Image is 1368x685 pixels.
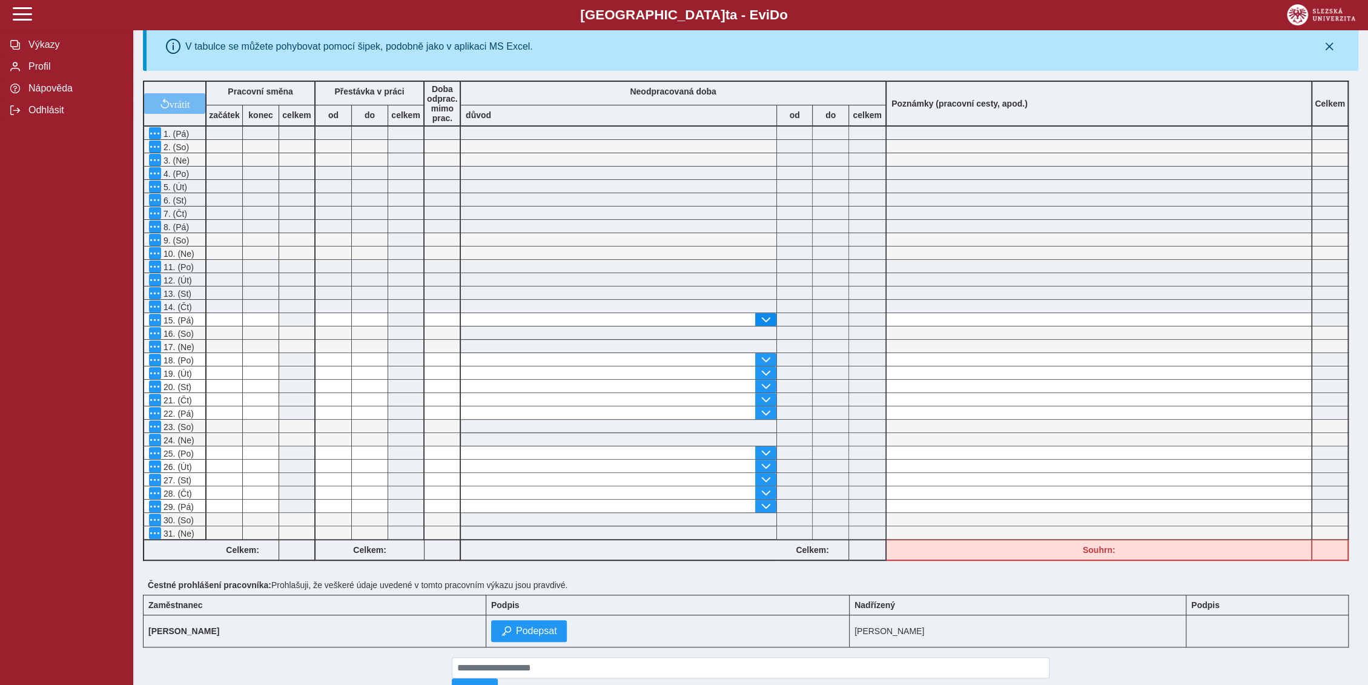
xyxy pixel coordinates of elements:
[149,274,161,286] button: Menu
[887,540,1312,561] div: Fond pracovní doby (88 h) a součet hodin ( h) se neshodují!
[161,515,194,525] span: 30. (So)
[279,110,314,120] b: celkem
[161,302,192,312] span: 14. (Čt)
[1315,99,1345,108] b: Celkem
[161,382,191,392] span: 20. (St)
[161,182,187,192] span: 5. (Út)
[149,340,161,352] button: Menu
[161,435,194,445] span: 24. (Ne)
[1312,540,1349,561] div: Fond pracovní doby (88 h) a součet hodin ( h) se neshodují!
[207,110,242,120] b: začátek
[149,527,161,539] button: Menu
[149,220,161,233] button: Menu
[149,394,161,406] button: Menu
[149,194,161,206] button: Menu
[161,342,194,352] span: 17. (Ne)
[491,600,520,610] b: Podpis
[144,93,205,114] button: vrátit
[779,7,788,22] span: o
[491,620,567,642] button: Podepsat
[228,87,292,96] b: Pracovní směna
[316,110,351,120] b: od
[149,500,161,512] button: Menu
[161,249,194,259] span: 10. (Ne)
[149,407,161,419] button: Menu
[161,502,194,512] span: 29. (Pá)
[149,420,161,432] button: Menu
[149,460,161,472] button: Menu
[149,180,161,193] button: Menu
[427,84,458,123] b: Doba odprac. mimo prac.
[161,169,189,179] span: 4. (Po)
[149,380,161,392] button: Menu
[630,87,716,96] b: Neodpracovaná doba
[149,367,161,379] button: Menu
[161,236,189,245] span: 9. (So)
[149,207,161,219] button: Menu
[149,514,161,526] button: Menu
[516,626,557,637] span: Podepsat
[466,110,491,120] b: důvod
[854,600,895,610] b: Nadřízený
[334,87,404,96] b: Přestávka v práci
[161,209,187,219] span: 7. (Čt)
[148,626,219,636] b: [PERSON_NAME]
[143,575,1358,595] div: Prohlašuji, že veškeré údaje uvedené v tomto pracovním výkazu jsou pravdivé.
[149,474,161,486] button: Menu
[352,110,388,120] b: do
[148,600,202,610] b: Zaměstnanec
[149,434,161,446] button: Menu
[161,222,189,232] span: 8. (Pá)
[161,422,194,432] span: 23. (So)
[243,110,279,120] b: konec
[149,154,161,166] button: Menu
[777,110,812,120] b: od
[149,141,161,153] button: Menu
[149,167,161,179] button: Menu
[161,316,194,325] span: 15. (Pá)
[770,7,779,22] span: D
[161,262,194,272] span: 11. (Po)
[161,276,192,285] span: 12. (Út)
[149,327,161,339] button: Menu
[149,487,161,499] button: Menu
[170,99,190,108] span: vrátit
[148,580,271,590] b: Čestné prohlášení pracovníka:
[185,41,533,52] div: V tabulce se můžete pohybovat pomocí šipek, podobně jako v aplikaci MS Excel.
[1287,4,1355,25] img: logo_web_su.png
[887,99,1033,108] b: Poznámky (pracovní cesty, apod.)
[161,529,194,538] span: 31. (Ne)
[149,354,161,366] button: Menu
[161,329,194,339] span: 16. (So)
[25,61,123,72] span: Profil
[1083,545,1115,555] b: Souhrn:
[149,300,161,313] button: Menu
[161,356,194,365] span: 18. (Po)
[36,7,1332,23] b: [GEOGRAPHIC_DATA] a - Evi
[207,545,279,555] b: Celkem:
[149,234,161,246] button: Menu
[161,196,187,205] span: 6. (St)
[161,142,189,152] span: 2. (So)
[161,462,192,472] span: 26. (Út)
[316,545,424,555] b: Celkem:
[149,447,161,459] button: Menu
[813,110,848,120] b: do
[149,287,161,299] button: Menu
[161,129,189,139] span: 1. (Pá)
[25,83,123,94] span: Nápověda
[149,260,161,273] button: Menu
[1191,600,1220,610] b: Podpis
[849,110,885,120] b: celkem
[149,127,161,139] button: Menu
[25,39,123,50] span: Výkazy
[849,615,1186,647] td: [PERSON_NAME]
[161,289,191,299] span: 13. (St)
[388,110,423,120] b: celkem
[161,369,192,379] span: 19. (Út)
[149,247,161,259] button: Menu
[725,7,729,22] span: t
[161,449,194,458] span: 25. (Po)
[161,395,192,405] span: 21. (Čt)
[161,156,190,165] span: 3. (Ne)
